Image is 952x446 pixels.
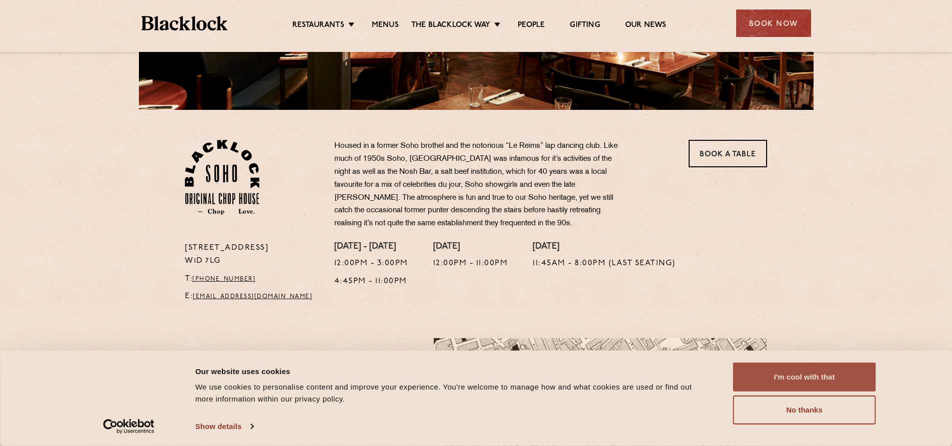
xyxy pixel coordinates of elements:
h4: [DATE] [533,242,676,253]
h4: [DATE] [433,242,508,253]
button: No thanks [733,396,876,425]
p: 12:00pm - 3:00pm [334,257,408,270]
a: Our News [625,20,667,31]
div: Book Now [736,9,811,37]
p: E: [185,290,319,303]
a: Restaurants [292,20,344,31]
a: Usercentrics Cookiebot - opens in a new window [85,419,172,434]
img: Soho-stamp-default.svg [185,140,259,215]
p: T: [185,273,319,286]
div: Our website uses cookies [195,365,711,377]
p: [STREET_ADDRESS] W1D 7LG [185,242,319,268]
a: [PHONE_NUMBER] [192,276,255,282]
a: [EMAIL_ADDRESS][DOMAIN_NAME] [193,294,312,300]
button: I'm cool with that [733,363,876,392]
a: People [518,20,545,31]
p: 12:00pm - 11:00pm [433,257,508,270]
a: Show details [195,419,253,434]
a: Book a Table [689,140,767,167]
img: BL_Textured_Logo-footer-cropped.svg [141,16,228,30]
p: Housed in a former Soho brothel and the notorious “Le Reims” lap dancing club. Like much of 1950s... [334,140,629,230]
a: Menus [372,20,399,31]
h4: [DATE] - [DATE] [334,242,408,253]
a: Gifting [570,20,600,31]
div: We use cookies to personalise content and improve your experience. You're welcome to manage how a... [195,381,711,405]
p: 11:45am - 8:00pm (Last seating) [533,257,676,270]
a: The Blacklock Way [411,20,490,31]
p: 4:45pm - 11:00pm [334,275,408,288]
